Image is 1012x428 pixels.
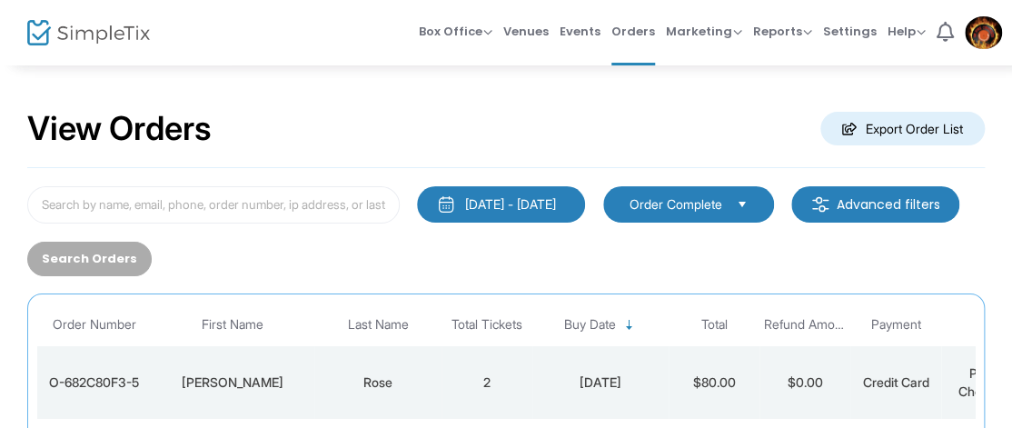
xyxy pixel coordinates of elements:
[503,8,549,55] span: Venues
[666,23,742,40] span: Marketing
[27,109,212,149] h2: View Orders
[348,317,409,333] span: Last Name
[759,304,850,346] th: Refund Amount
[560,8,600,55] span: Events
[759,346,850,419] td: $0.00
[319,373,437,392] div: Rose
[442,346,532,419] td: 2
[419,23,492,40] span: Box Office
[753,23,812,40] span: Reports
[669,304,759,346] th: Total
[863,374,929,390] span: Credit Card
[464,195,555,214] div: [DATE] - [DATE]
[27,186,400,224] input: Search by name, email, phone, order number, ip address, or last 4 digits of card
[630,195,722,214] span: Order Complete
[823,8,877,55] span: Settings
[888,23,926,40] span: Help
[791,186,959,223] m-button: Advanced filters
[42,373,146,392] div: O-682C80F3-5
[437,195,455,214] img: monthly
[442,304,532,346] th: Total Tickets
[537,373,664,392] div: 8/19/2025
[611,8,655,55] span: Orders
[871,317,921,333] span: Payment
[564,317,616,333] span: Buy Date
[729,194,755,214] button: Select
[417,186,585,223] button: [DATE] - [DATE]
[820,112,985,145] m-button: Export Order List
[811,195,829,214] img: filter
[622,318,637,333] span: Sortable
[669,346,759,419] td: $80.00
[202,317,263,333] span: First Name
[53,317,136,333] span: Order Number
[155,373,310,392] div: Larry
